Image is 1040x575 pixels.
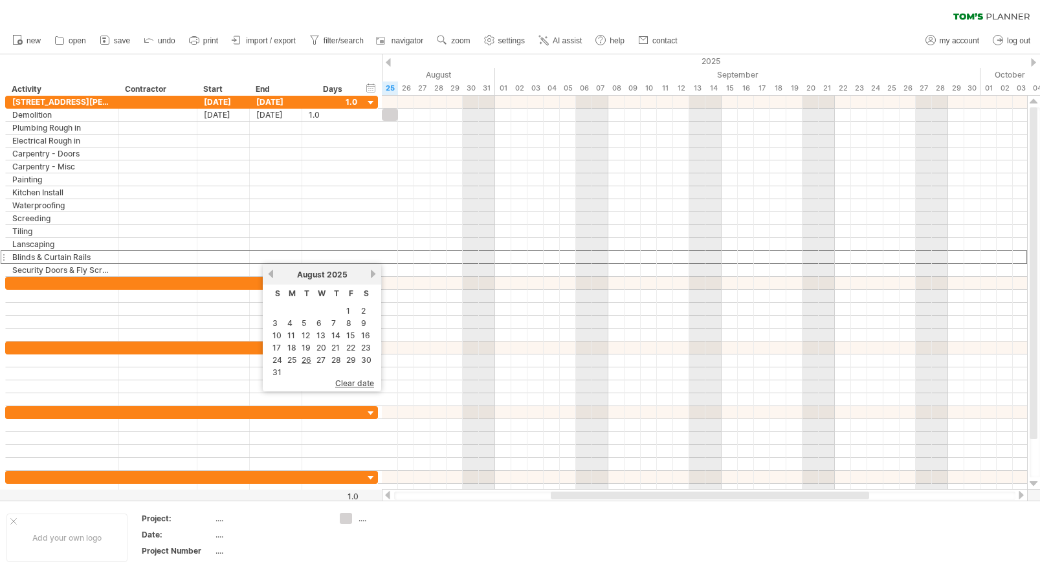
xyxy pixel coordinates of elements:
div: Tuesday, 30 September 2025 [964,81,980,95]
div: Saturday, 30 August 2025 [463,81,479,95]
div: Friday, 12 September 2025 [673,81,689,95]
a: 30 [360,354,373,366]
a: navigator [374,32,427,49]
div: Date: [142,529,213,540]
a: undo [140,32,179,49]
a: 31 [271,366,283,378]
span: filter/search [324,36,364,45]
a: 26 [300,354,313,366]
div: Start [203,83,242,96]
div: 1.0 [303,492,359,501]
a: new [9,32,45,49]
div: Tuesday, 26 August 2025 [398,81,414,95]
span: zoom [451,36,470,45]
span: help [610,36,625,45]
a: 17 [271,342,282,354]
span: import / export [246,36,296,45]
a: 19 [300,342,312,354]
a: contact [635,32,681,49]
div: Thursday, 2 October 2025 [997,81,1013,95]
div: Days [302,83,363,96]
span: Wednesday [318,288,326,298]
div: Add your own logo [6,514,127,562]
div: Tiling [12,225,112,237]
div: Waterproofing [12,199,112,212]
div: Saturday, 13 September 2025 [689,81,705,95]
div: Screeding [12,212,112,224]
a: 20 [315,342,327,354]
div: Monday, 22 September 2025 [835,81,851,95]
span: contact [652,36,678,45]
span: Monday [289,288,296,298]
div: Tuesday, 16 September 2025 [738,81,754,95]
a: 6 [315,317,323,329]
a: 4 [286,317,294,329]
a: log out [990,32,1034,49]
div: [DATE] [197,109,250,121]
div: Painting [12,173,112,186]
div: Sunday, 7 September 2025 [592,81,608,95]
span: save [114,36,130,45]
div: Saturday, 20 September 2025 [802,81,819,95]
span: undo [158,36,175,45]
span: clear date [335,378,374,388]
div: Carpentry - Doors [12,147,112,160]
div: End [256,83,294,96]
span: new [27,36,41,45]
div: Kitchen Install [12,186,112,199]
div: Wednesday, 27 August 2025 [414,81,430,95]
div: Tuesday, 9 September 2025 [625,81,641,95]
div: 1.0 [309,109,357,121]
div: Wednesday, 24 September 2025 [867,81,883,95]
div: Activity [12,83,111,96]
span: open [69,36,86,45]
a: 28 [330,354,342,366]
div: Thursday, 18 September 2025 [770,81,786,95]
div: Friday, 19 September 2025 [786,81,802,95]
a: save [96,32,134,49]
a: 22 [345,342,357,354]
span: navigator [392,36,423,45]
span: my account [940,36,979,45]
a: previous [266,269,276,279]
a: AI assist [535,32,586,49]
div: Sunday, 28 September 2025 [932,81,948,95]
div: Wednesday, 17 September 2025 [754,81,770,95]
div: Monday, 15 September 2025 [722,81,738,95]
div: Saturday, 6 September 2025 [576,81,592,95]
div: Contractor [125,83,190,96]
span: Thursday [334,288,339,298]
div: Sunday, 21 September 2025 [819,81,835,95]
div: [DATE] [250,109,302,121]
div: Friday, 5 September 2025 [560,81,576,95]
div: Blinds & Curtain Rails [12,251,112,263]
a: 24 [271,354,283,366]
a: 8 [345,317,353,329]
a: my account [922,32,983,49]
span: Sunday [275,288,280,298]
a: settings [481,32,529,49]
div: Thursday, 25 September 2025 [883,81,900,95]
a: 15 [345,329,356,342]
span: Saturday [364,288,369,298]
div: [DATE] [250,96,302,108]
span: Tuesday [304,288,309,298]
div: September 2025 [495,68,980,81]
div: Monday, 1 September 2025 [495,81,511,95]
a: 13 [315,329,327,342]
div: .... [359,513,429,524]
span: print [203,36,218,45]
div: Thursday, 11 September 2025 [657,81,673,95]
span: log out [1007,36,1030,45]
div: .... [216,545,324,556]
a: 11 [286,329,296,342]
div: Plumbing Rough in [12,122,112,134]
a: 18 [286,342,298,354]
div: [STREET_ADDRESS][PERSON_NAME] [12,96,112,108]
div: Wednesday, 3 September 2025 [527,81,544,95]
a: 25 [286,354,298,366]
div: Friday, 3 October 2025 [1013,81,1029,95]
a: import / export [228,32,300,49]
div: .... [216,513,324,524]
span: 2025 [327,270,348,279]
